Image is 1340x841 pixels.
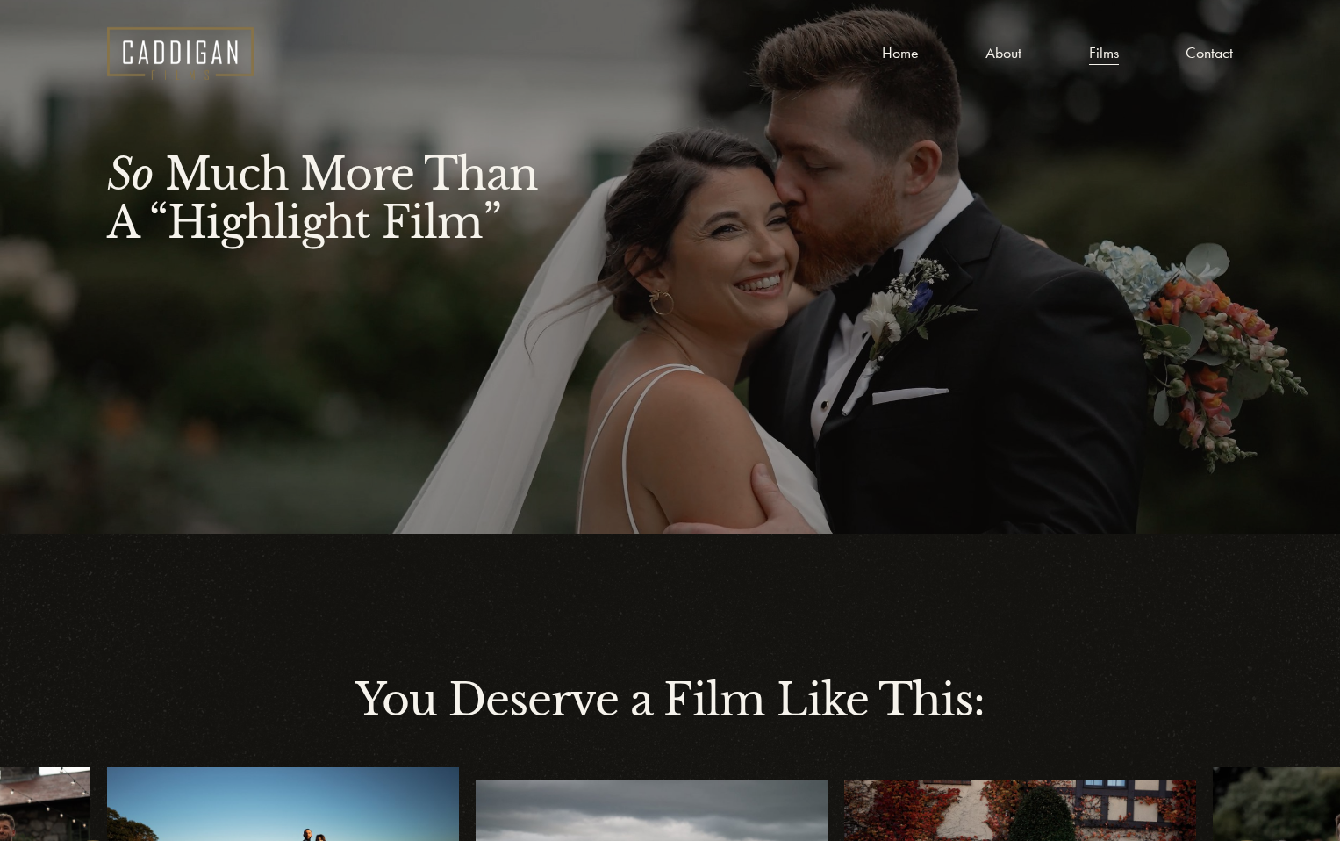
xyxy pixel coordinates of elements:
[1089,40,1119,66] a: Films
[107,27,254,80] img: Caddigan Films
[985,40,1021,66] a: About
[882,40,919,66] a: Home
[1186,40,1233,66] a: Contact
[107,668,1233,732] p: You Deserve a Film Like This:
[107,151,576,247] h2: Much More Than A “Highlight Film”
[107,147,154,201] em: So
